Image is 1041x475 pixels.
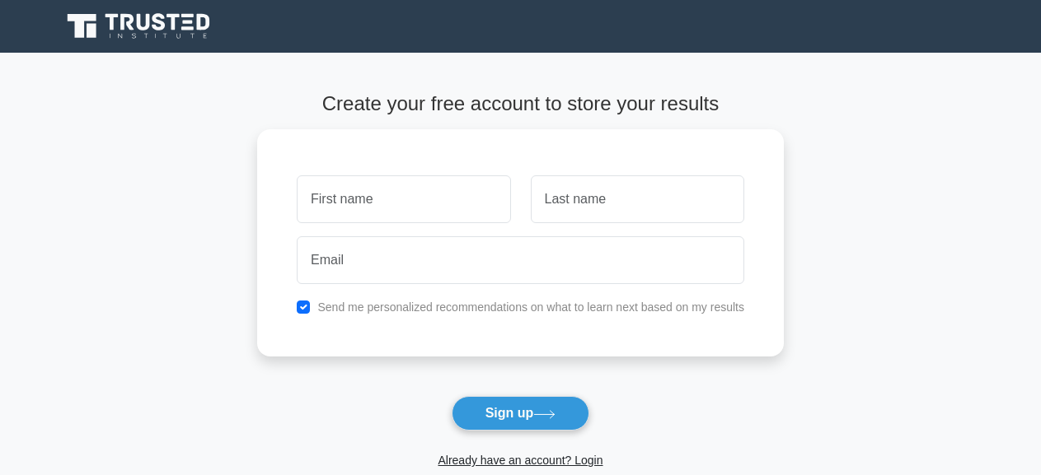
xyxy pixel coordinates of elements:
a: Already have an account? Login [438,454,603,467]
input: Email [297,236,744,284]
button: Sign up [452,396,590,431]
label: Send me personalized recommendations on what to learn next based on my results [317,300,744,314]
input: Last name [531,175,744,223]
input: First name [297,175,510,223]
h4: Create your free account to store your results [257,92,784,116]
